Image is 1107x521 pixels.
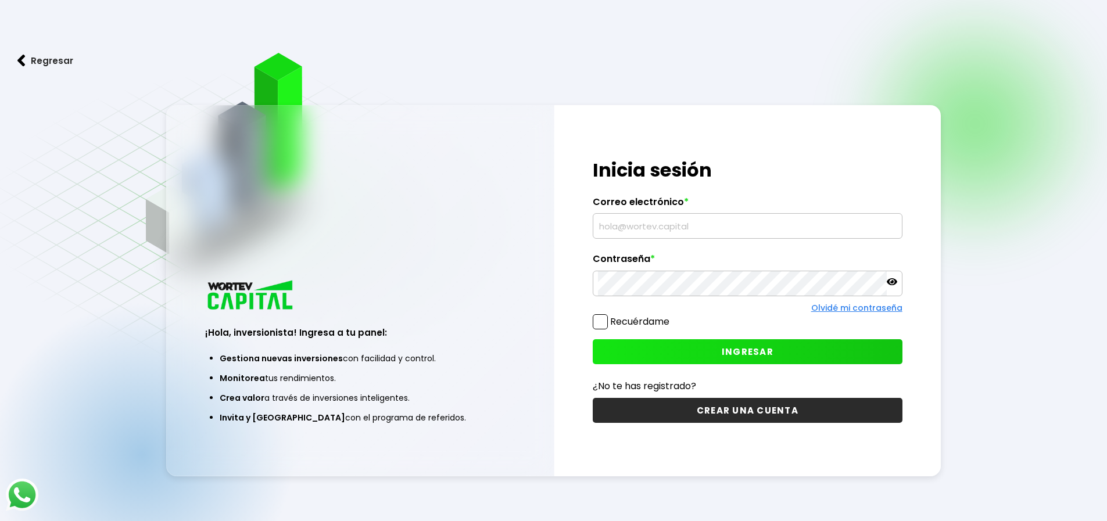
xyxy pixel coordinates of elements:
img: logos_whatsapp-icon.242b2217.svg [6,479,38,511]
h3: ¡Hola, inversionista! Ingresa a tu panel: [205,326,515,339]
a: ¿No te has registrado?CREAR UNA CUENTA [593,379,902,423]
span: Invita y [GEOGRAPHIC_DATA] [220,412,345,423]
img: flecha izquierda [17,55,26,67]
span: INGRESAR [722,346,773,358]
li: tus rendimientos. [220,368,500,388]
span: Crea valor [220,392,264,404]
h1: Inicia sesión [593,156,902,184]
li: con el programa de referidos. [220,408,500,427]
span: Gestiona nuevas inversiones [220,353,343,364]
label: Recuérdame [610,315,669,328]
span: Monitorea [220,372,265,384]
p: ¿No te has registrado? [593,379,902,393]
li: a través de inversiones inteligentes. [220,388,500,408]
li: con facilidad y control. [220,348,500,368]
a: Olvidé mi contraseña [811,302,902,314]
button: INGRESAR [593,339,902,364]
img: logo_wortev_capital [205,279,297,313]
input: hola@wortev.capital [598,214,897,238]
label: Correo electrónico [593,196,902,214]
button: CREAR UNA CUENTA [593,398,902,423]
label: Contraseña [593,253,902,271]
